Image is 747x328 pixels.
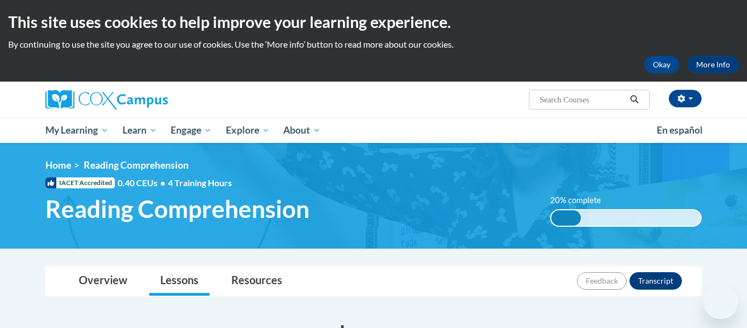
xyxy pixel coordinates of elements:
[84,159,189,171] span: Reading Comprehension
[657,124,703,136] span: En español
[45,90,253,110] a: Cox Campus
[29,118,718,143] div: Main menu
[283,124,320,137] span: About
[220,267,293,296] a: Resources
[539,93,626,106] input: Search Courses
[45,159,71,171] a: Home
[577,272,627,290] button: Feedback
[115,118,164,143] a: Learn
[38,118,115,143] a: My Learning
[45,124,108,137] span: My Learning
[626,93,643,106] button: Search
[45,90,168,110] img: Cox Campus
[629,272,682,290] button: Transcript
[8,11,739,33] h2: This site uses cookies to help improve your learning experience.
[551,210,581,226] div: 20% complete
[122,124,157,137] span: Learn
[8,38,739,50] p: By continuing to use the site you agree to our use of cookies. Use the ‘More info’ button to read...
[650,119,710,142] a: En español
[68,267,138,296] a: Overview
[687,56,739,73] a: More Info
[168,177,232,188] span: 4 Training Hours
[45,194,310,223] span: Reading Comprehension
[277,118,328,143] a: About
[644,56,679,73] button: Okay
[160,177,165,188] span: •
[669,90,702,107] button: Account Settings
[171,124,212,137] span: Engage
[164,118,219,143] a: Engage
[219,118,277,143] a: Explore
[45,177,115,188] span: IACET Accredited
[703,284,738,319] iframe: Button to launch messaging window
[550,194,613,206] label: 20% complete
[149,267,209,296] a: Lessons
[226,124,270,137] span: Explore
[118,177,168,189] span: 0.40 CEUs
